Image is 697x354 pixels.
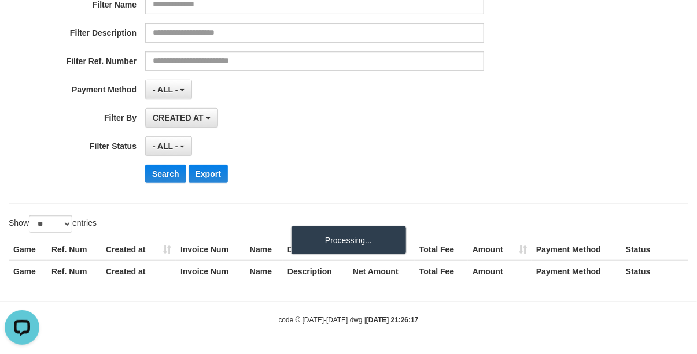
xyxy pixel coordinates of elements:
th: Game [9,239,47,260]
select: Showentries [29,215,72,233]
strong: [DATE] 21:26:17 [366,316,418,324]
span: - ALL - [153,141,178,151]
th: Description [283,260,348,282]
button: Export [189,165,228,183]
th: Net Amount [348,260,415,282]
th: Status [621,239,688,260]
label: Show entries [9,215,97,233]
th: Ref. Num [47,260,101,282]
th: Amount [468,239,532,260]
span: CREATED AT [153,113,204,122]
th: Name [245,239,283,260]
th: Description [283,239,348,260]
th: Payment Method [532,239,621,260]
small: code © [DATE]-[DATE] dwg | [279,316,419,324]
button: CREATED AT [145,108,218,128]
th: Game [9,260,47,282]
th: Created at [101,260,176,282]
th: Ref. Num [47,239,101,260]
button: - ALL - [145,80,192,99]
th: Name [245,260,283,282]
th: Status [621,260,688,282]
th: Created at [101,239,176,260]
th: Invoice Num [176,260,245,282]
button: - ALL - [145,136,192,156]
button: Open LiveChat chat widget [5,5,39,39]
th: Amount [468,260,532,282]
th: Total Fee [415,260,468,282]
button: Search [145,165,186,183]
div: Processing... [291,226,407,255]
span: - ALL - [153,85,178,94]
th: Total Fee [415,239,468,260]
th: Invoice Num [176,239,245,260]
th: Payment Method [532,260,621,282]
